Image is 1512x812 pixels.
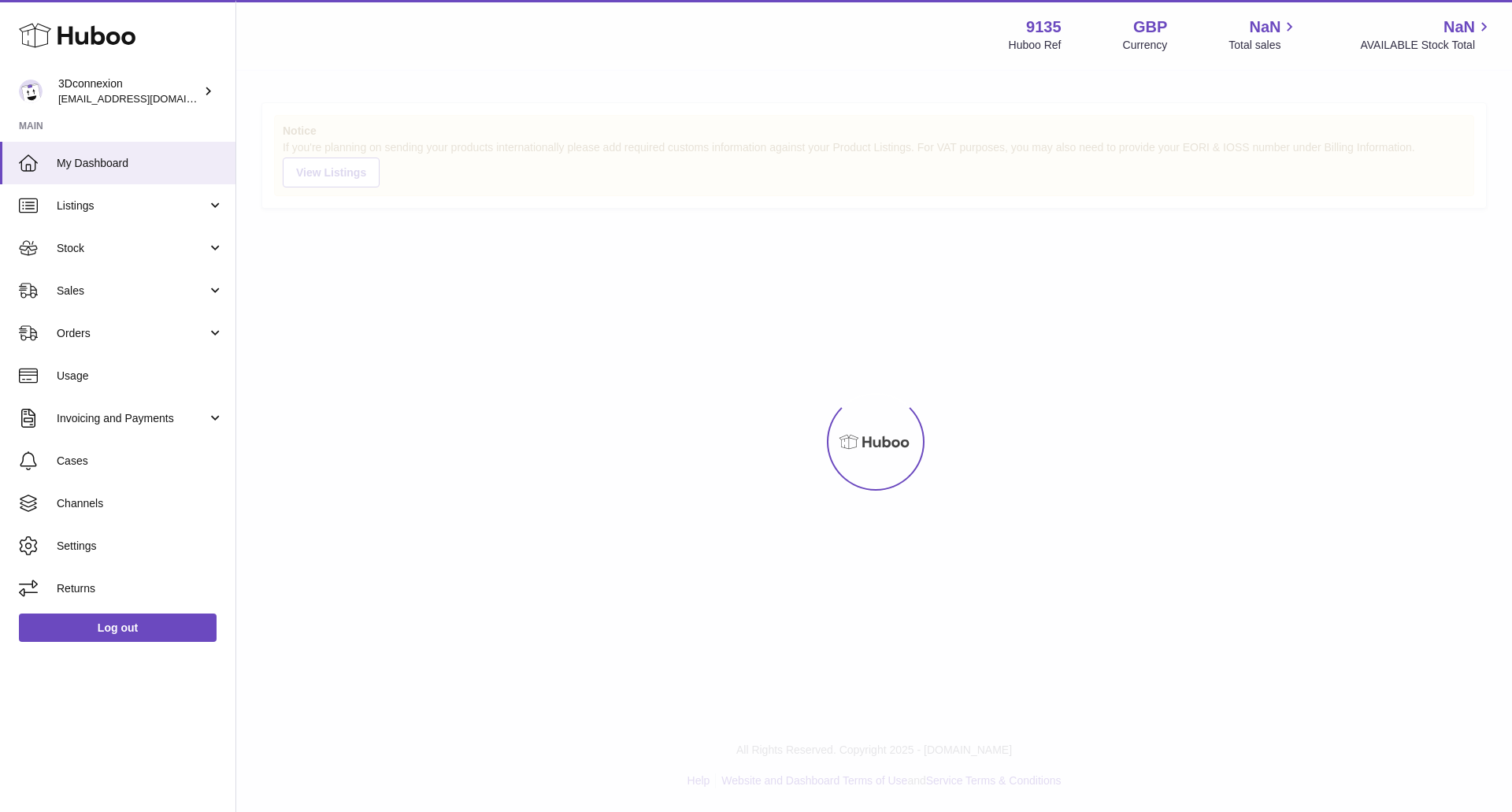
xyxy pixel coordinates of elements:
[1009,38,1062,53] div: Huboo Ref
[57,581,224,596] span: Returns
[1443,17,1475,38] span: NaN
[57,369,224,384] span: Usage
[1133,17,1167,38] strong: GBP
[19,614,217,642] a: Log out
[57,198,207,213] span: Listings
[1228,17,1299,53] a: NaN Total sales
[1026,17,1062,38] strong: 9135
[1360,38,1493,53] span: AVAILABLE Stock Total
[1360,17,1493,53] a: NaN AVAILABLE Stock Total
[1249,17,1280,38] span: NaN
[58,92,232,105] span: [EMAIL_ADDRESS][DOMAIN_NAME]
[57,454,224,469] span: Cases
[57,284,207,298] span: Sales
[19,80,43,103] img: order_eu@3dconnexion.com
[57,241,207,256] span: Stock
[57,411,207,426] span: Invoicing and Payments
[57,496,224,511] span: Channels
[58,76,200,106] div: 3Dconnexion
[57,156,224,171] span: My Dashboard
[1228,38,1299,53] span: Total sales
[57,326,207,341] span: Orders
[1123,38,1168,53] div: Currency
[57,539,224,554] span: Settings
